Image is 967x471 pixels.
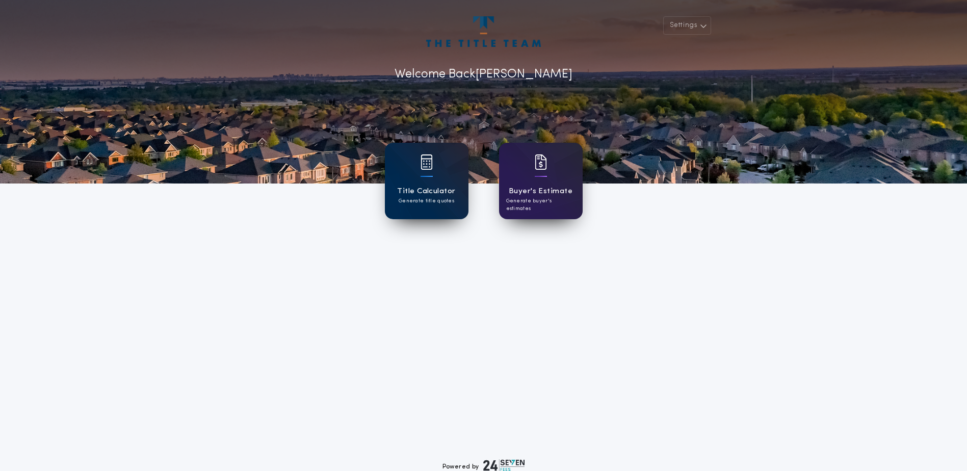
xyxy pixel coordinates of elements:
[395,65,572,84] p: Welcome Back [PERSON_NAME]
[509,186,572,197] h1: Buyer's Estimate
[399,197,454,205] p: Generate title quotes
[506,197,576,213] p: Generate buyer's estimates
[663,16,711,35] button: Settings
[385,143,468,219] a: card iconTitle CalculatorGenerate title quotes
[499,143,583,219] a: card iconBuyer's EstimateGenerate buyer's estimates
[421,154,433,170] img: card icon
[535,154,547,170] img: card icon
[426,16,540,47] img: account-logo
[397,186,455,197] h1: Title Calculator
